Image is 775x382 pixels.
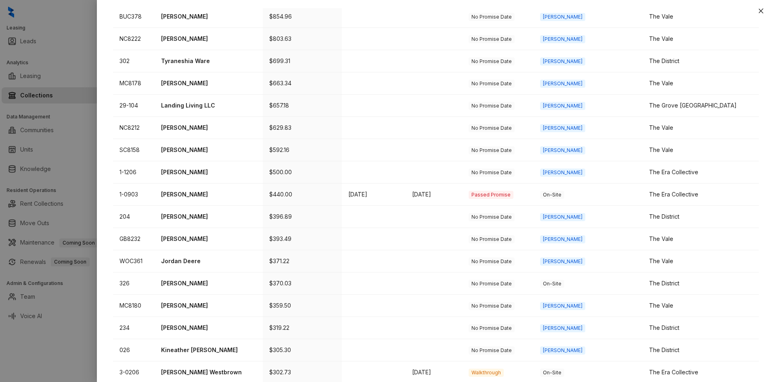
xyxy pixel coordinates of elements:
[540,169,585,177] span: [PERSON_NAME]
[263,117,342,139] td: $629.83
[263,295,342,317] td: $359.50
[469,169,515,177] span: No Promise Date
[263,272,342,295] td: $370.03
[540,80,585,88] span: [PERSON_NAME]
[469,369,504,377] span: Walkthrough
[649,346,752,355] div: The District
[406,184,462,206] td: [DATE]
[113,72,155,95] td: MC8178
[342,184,406,206] td: [DATE]
[758,8,764,14] span: close
[161,212,256,221] p: [PERSON_NAME]
[263,72,342,95] td: $663.34
[540,191,564,199] span: On-Site
[113,28,155,50] td: NC8222
[263,206,342,228] td: $396.89
[540,35,585,43] span: [PERSON_NAME]
[469,35,515,43] span: No Promise Date
[540,369,564,377] span: On-Site
[263,95,342,117] td: $657.18
[469,57,515,65] span: No Promise Date
[113,161,155,184] td: 1-1206
[113,272,155,295] td: 326
[469,213,515,221] span: No Promise Date
[649,257,752,266] div: The Vale
[161,234,256,243] p: [PERSON_NAME]
[113,295,155,317] td: MC8180
[756,6,766,16] button: Close
[469,257,515,266] span: No Promise Date
[161,79,256,88] p: [PERSON_NAME]
[649,101,752,110] div: The Grove [GEOGRAPHIC_DATA]
[540,257,585,266] span: [PERSON_NAME]
[263,184,342,206] td: $440.00
[161,101,256,110] p: Landing Living LLC
[649,79,752,88] div: The Vale
[469,346,515,355] span: No Promise Date
[469,302,515,310] span: No Promise Date
[263,28,342,50] td: $803.63
[263,6,342,28] td: $854.96
[540,146,585,154] span: [PERSON_NAME]
[540,302,585,310] span: [PERSON_NAME]
[649,234,752,243] div: The Vale
[113,228,155,250] td: GB8232
[161,323,256,332] p: [PERSON_NAME]
[649,34,752,43] div: The Vale
[263,161,342,184] td: $500.00
[649,146,752,154] div: The Vale
[161,301,256,310] p: [PERSON_NAME]
[649,57,752,65] div: The District
[540,324,585,332] span: [PERSON_NAME]
[469,324,515,332] span: No Promise Date
[540,213,585,221] span: [PERSON_NAME]
[161,146,256,154] p: [PERSON_NAME]
[649,168,752,177] div: The Era Collective
[469,146,515,154] span: No Promise Date
[161,368,256,377] p: [PERSON_NAME] Westbrown
[649,190,752,199] div: The Era Collective
[113,6,155,28] td: BUC378
[161,123,256,132] p: [PERSON_NAME]
[161,190,256,199] p: [PERSON_NAME]
[649,323,752,332] div: The District
[161,57,256,65] p: Tyraneshia Ware
[161,34,256,43] p: [PERSON_NAME]
[469,80,515,88] span: No Promise Date
[263,139,342,161] td: $592.16
[113,206,155,228] td: 204
[540,124,585,132] span: [PERSON_NAME]
[161,12,256,21] p: [PERSON_NAME]
[649,12,752,21] div: The Vale
[113,139,155,161] td: SC8158
[540,57,585,65] span: [PERSON_NAME]
[649,279,752,288] div: The District
[113,117,155,139] td: NC8212
[469,191,513,199] span: Passed Promise
[161,346,256,355] p: Kineather [PERSON_NAME]
[161,257,256,266] p: Jordan Deere
[113,339,155,361] td: 026
[540,235,585,243] span: [PERSON_NAME]
[113,50,155,72] td: 302
[263,339,342,361] td: $305.30
[649,301,752,310] div: The Vale
[469,102,515,110] span: No Promise Date
[263,317,342,339] td: $319.22
[649,123,752,132] div: The Vale
[469,235,515,243] span: No Promise Date
[113,250,155,272] td: WOC361
[469,280,515,288] span: No Promise Date
[263,250,342,272] td: $371.22
[469,13,515,21] span: No Promise Date
[540,13,585,21] span: [PERSON_NAME]
[161,279,256,288] p: [PERSON_NAME]
[113,184,155,206] td: 1-0903
[113,95,155,117] td: 29-104
[540,102,585,110] span: [PERSON_NAME]
[649,368,752,377] div: The Era Collective
[540,280,564,288] span: On-Site
[649,212,752,221] div: The District
[469,124,515,132] span: No Promise Date
[161,168,256,177] p: [PERSON_NAME]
